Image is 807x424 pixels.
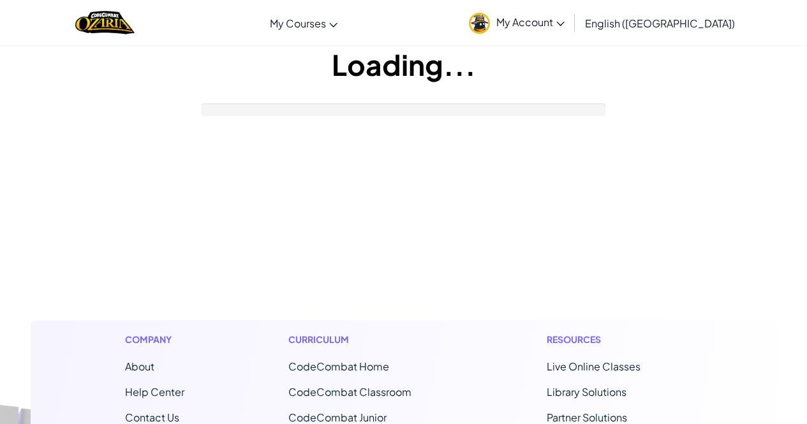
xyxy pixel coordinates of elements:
a: English ([GEOGRAPHIC_DATA]) [579,6,741,40]
span: My Account [496,15,565,29]
span: My Courses [270,17,326,30]
h1: Curriculum [288,333,443,346]
a: Help Center [125,385,184,398]
a: Partner Solutions [547,411,627,424]
img: avatar [469,13,490,34]
a: Live Online Classes [547,360,640,373]
span: English ([GEOGRAPHIC_DATA]) [585,17,735,30]
img: Home [75,10,135,36]
span: CodeCombat Home [288,360,389,373]
a: Ozaria by CodeCombat logo [75,10,135,36]
h1: Company [125,333,184,346]
span: Contact Us [125,411,179,424]
a: My Courses [263,6,344,40]
a: CodeCombat Junior [288,411,387,424]
a: CodeCombat Classroom [288,385,411,398]
a: Library Solutions [547,385,626,398]
a: About [125,360,154,373]
h1: Resources [547,333,683,346]
a: My Account [463,3,571,43]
